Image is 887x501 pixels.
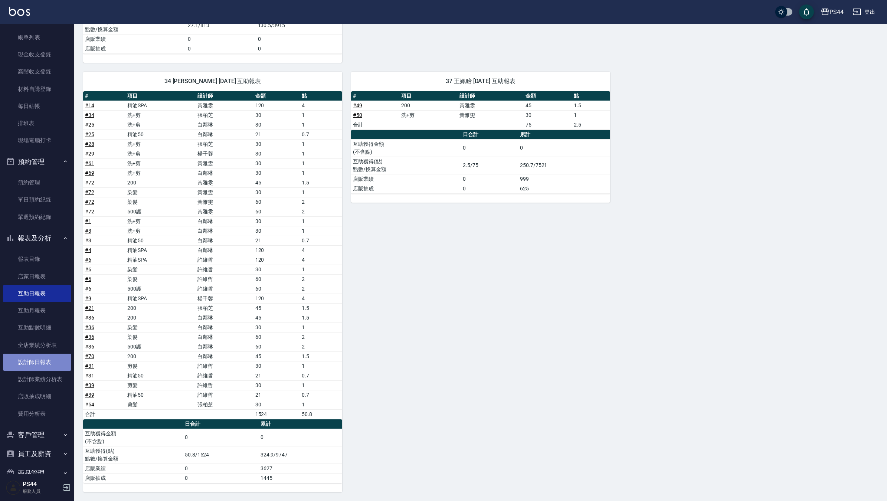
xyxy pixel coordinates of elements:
button: PS44 [818,4,847,20]
a: #49 [353,102,362,108]
a: #4 [85,247,91,253]
a: #3 [85,238,91,243]
td: 精油50 [125,130,196,139]
td: 45 [253,313,300,322]
td: 張柏芝 [196,110,253,120]
td: 1 [300,149,342,158]
button: 客戶管理 [3,425,71,445]
td: 互助獲得(點) 點數/換算金額 [351,157,461,174]
span: 37 王姵眙 [DATE] 互助報表 [360,78,601,85]
td: 洗+剪 [125,120,196,130]
td: 4 [300,245,342,255]
td: 60 [253,332,300,342]
td: 1.5 [300,351,342,361]
td: 0 [186,44,256,53]
a: 帳單列表 [3,29,71,46]
th: # [351,91,399,101]
th: 項目 [125,91,196,101]
td: 30 [253,216,300,226]
td: 30 [253,158,300,168]
a: #1 [85,218,91,224]
button: 報表及分析 [3,229,71,248]
a: #6 [85,257,91,263]
button: 商品管理 [3,464,71,483]
td: 0 [183,464,259,473]
td: 4 [300,101,342,110]
td: 1 [572,110,610,120]
td: 染髮 [125,332,196,342]
td: 許維哲 [196,255,253,265]
td: 21 [253,390,300,400]
button: 預約管理 [3,152,71,171]
td: 合計 [351,120,399,130]
td: 黃雅雯 [458,110,524,120]
td: 1.5 [300,313,342,322]
a: 互助日報表 [3,285,71,302]
th: 日合計 [183,419,259,429]
td: 染髮 [125,274,196,284]
td: 白鄰琳 [196,313,253,322]
td: 黃雅雯 [196,197,253,207]
td: 1 [300,120,342,130]
a: #39 [85,382,94,388]
td: 30 [253,139,300,149]
td: 45 [253,351,300,361]
a: #34 [85,112,94,118]
td: 精油50 [125,390,196,400]
h5: PS44 [23,481,60,488]
th: 項目 [399,91,458,101]
td: 0.7 [300,130,342,139]
td: 染髮 [125,187,196,197]
td: 0.7 [300,390,342,400]
a: 單週預約紀錄 [3,209,71,226]
table: a dense table [351,91,610,130]
td: 互助獲得(點) 點數/換算金額 [83,446,183,464]
td: 精油SPA [125,101,196,110]
td: 1.5 [300,178,342,187]
button: 登出 [850,5,878,19]
a: #36 [85,315,94,321]
a: #69 [85,170,94,176]
td: 120 [253,255,300,265]
a: #28 [85,141,94,147]
td: 2 [300,342,342,351]
a: 每日結帳 [3,98,71,115]
a: #54 [85,402,94,407]
th: 金額 [253,91,300,101]
td: 200 [125,351,196,361]
td: 30 [253,361,300,371]
td: 200 [125,313,196,322]
td: 200 [125,178,196,187]
td: 0 [183,473,259,483]
td: 27.1/813 [186,17,256,34]
th: 點 [572,91,610,101]
td: 洗+剪 [125,168,196,178]
td: 1 [300,265,342,274]
a: 全店業績分析表 [3,337,71,354]
a: 店家日報表 [3,268,71,285]
td: 30 [253,187,300,197]
a: 報表目錄 [3,250,71,268]
td: 染髮 [125,322,196,332]
td: 洗+剪 [125,216,196,226]
th: # [83,91,125,101]
td: 1445 [259,473,342,483]
td: 白鄰琳 [196,245,253,255]
td: 洗+剪 [125,226,196,236]
td: 店販抽成 [351,184,461,193]
td: 張柏芝 [196,400,253,409]
a: #36 [85,344,94,350]
td: 黃雅雯 [196,158,253,168]
td: 剪髮 [125,361,196,371]
a: 設計師業績分析表 [3,371,71,388]
td: 30 [253,226,300,236]
td: 洗+剪 [399,110,458,120]
button: save [799,4,814,19]
td: 白鄰琳 [196,168,253,178]
td: 2 [300,274,342,284]
a: #29 [85,151,94,157]
a: #31 [85,363,94,369]
td: 30 [253,400,300,409]
td: 白鄰琳 [196,332,253,342]
button: 員工及薪資 [3,444,71,464]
